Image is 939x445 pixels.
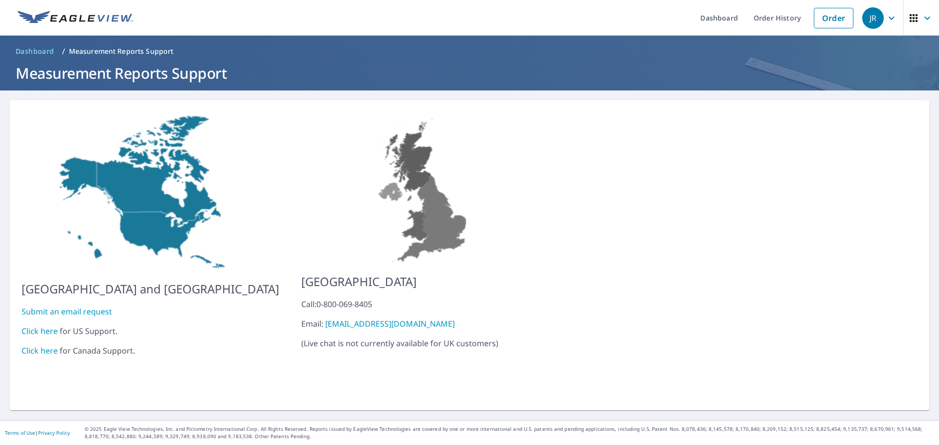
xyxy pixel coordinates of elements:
p: © 2025 Eagle View Technologies, Inc. and Pictometry International Corp. All Rights Reserved. Repo... [85,425,934,440]
p: ( Live chat is not currently available for UK customers ) [301,298,547,349]
p: | [5,430,70,436]
li: / [62,45,65,57]
div: Email: [301,318,547,330]
p: Measurement Reports Support [69,46,174,56]
p: [GEOGRAPHIC_DATA] and [GEOGRAPHIC_DATA] [22,280,279,298]
img: US-MAP [22,112,279,272]
img: US-MAP [301,112,547,265]
a: Click here [22,326,58,336]
a: Terms of Use [5,429,35,436]
img: EV Logo [18,11,133,25]
div: Call: 0-800-069-8405 [301,298,547,310]
a: Order [814,8,853,28]
nav: breadcrumb [12,44,927,59]
a: Dashboard [12,44,58,59]
a: Privacy Policy [38,429,70,436]
div: for Canada Support. [22,345,279,356]
a: Submit an email request [22,306,112,317]
a: Click here [22,345,58,356]
p: [GEOGRAPHIC_DATA] [301,273,547,290]
span: Dashboard [16,46,54,56]
div: for US Support. [22,325,279,337]
h1: Measurement Reports Support [12,63,927,83]
div: JR [862,7,884,29]
a: [EMAIL_ADDRESS][DOMAIN_NAME] [325,318,455,329]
